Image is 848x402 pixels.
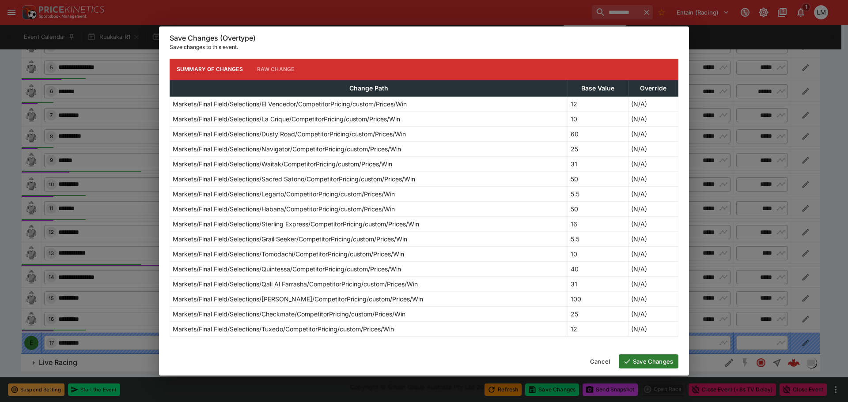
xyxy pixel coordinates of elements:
[568,246,628,261] td: 10
[173,219,419,229] p: Markets/Final Field/Selections/Sterling Express/CompetitorPricing/custom/Prices/Win
[173,129,406,139] p: Markets/Final Field/Selections/Dusty Road/CompetitorPricing/custom/Prices/Win
[628,171,678,186] td: (N/A)
[568,216,628,231] td: 16
[568,126,628,141] td: 60
[568,171,628,186] td: 50
[568,111,628,126] td: 10
[173,174,415,184] p: Markets/Final Field/Selections/Sacred Satono/CompetitorPricing/custom/Prices/Win
[619,354,678,368] button: Save Changes
[585,354,615,368] button: Cancel
[173,249,404,259] p: Markets/Final Field/Selections/Tomodachi/CompetitorPricing/custom/Prices/Win
[628,321,678,336] td: (N/A)
[568,156,628,171] td: 31
[568,201,628,216] td: 50
[628,141,678,156] td: (N/A)
[170,59,250,80] button: Summary of Changes
[173,294,423,304] p: Markets/Final Field/Selections/[PERSON_NAME]/CompetitorPricing/custom/Prices/Win
[568,96,628,111] td: 12
[628,96,678,111] td: (N/A)
[173,234,407,244] p: Markets/Final Field/Selections/Grail Seeker/CompetitorPricing/custom/Prices/Win
[170,34,678,43] h6: Save Changes (Overtype)
[170,43,678,52] p: Save changes to this event.
[173,114,400,124] p: Markets/Final Field/Selections/La Crique/CompetitorPricing/custom/Prices/Win
[170,80,568,96] th: Change Path
[628,306,678,321] td: (N/A)
[173,189,395,199] p: Markets/Final Field/Selections/Legarto/CompetitorPricing/custom/Prices/Win
[568,321,628,336] td: 12
[173,144,401,154] p: Markets/Final Field/Selections/Navigator/CompetitorPricing/custom/Prices/Win
[628,80,678,96] th: Override
[173,309,405,319] p: Markets/Final Field/Selections/Checkmate/CompetitorPricing/custom/Prices/Win
[568,276,628,291] td: 31
[568,231,628,246] td: 5.5
[628,126,678,141] td: (N/A)
[628,201,678,216] td: (N/A)
[250,59,302,80] button: Raw Change
[568,141,628,156] td: 25
[628,231,678,246] td: (N/A)
[568,261,628,276] td: 40
[173,279,418,289] p: Markets/Final Field/Selections/Qali Al Farrasha/CompetitorPricing/custom/Prices/Win
[173,264,401,274] p: Markets/Final Field/Selections/Quintessa/CompetitorPricing/custom/Prices/Win
[173,99,407,109] p: Markets/Final Field/Selections/El Vencedor/CompetitorPricing/custom/Prices/Win
[628,276,678,291] td: (N/A)
[173,324,394,334] p: Markets/Final Field/Selections/Tuxedo/CompetitorPricing/custom/Prices/Win
[628,111,678,126] td: (N/A)
[628,261,678,276] td: (N/A)
[568,80,628,96] th: Base Value
[568,186,628,201] td: 5.5
[173,159,392,169] p: Markets/Final Field/Selections/Waitak/CompetitorPricing/custom/Prices/Win
[628,156,678,171] td: (N/A)
[628,246,678,261] td: (N/A)
[628,291,678,306] td: (N/A)
[628,216,678,231] td: (N/A)
[568,291,628,306] td: 100
[628,186,678,201] td: (N/A)
[568,306,628,321] td: 25
[173,204,395,214] p: Markets/Final Field/Selections/Habana/CompetitorPricing/custom/Prices/Win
